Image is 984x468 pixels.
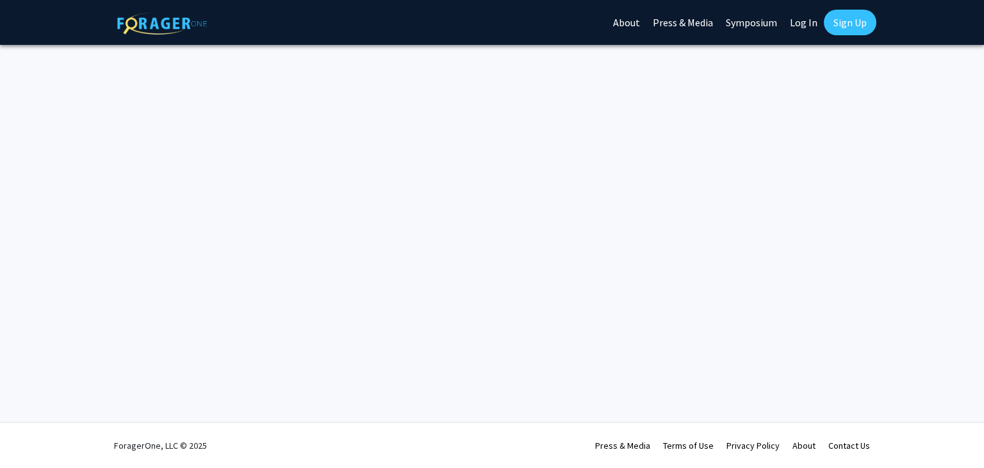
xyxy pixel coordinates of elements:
[595,440,650,451] a: Press & Media
[117,12,207,35] img: ForagerOne Logo
[828,440,870,451] a: Contact Us
[663,440,714,451] a: Terms of Use
[726,440,780,451] a: Privacy Policy
[114,423,207,468] div: ForagerOne, LLC © 2025
[792,440,816,451] a: About
[824,10,876,35] a: Sign Up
